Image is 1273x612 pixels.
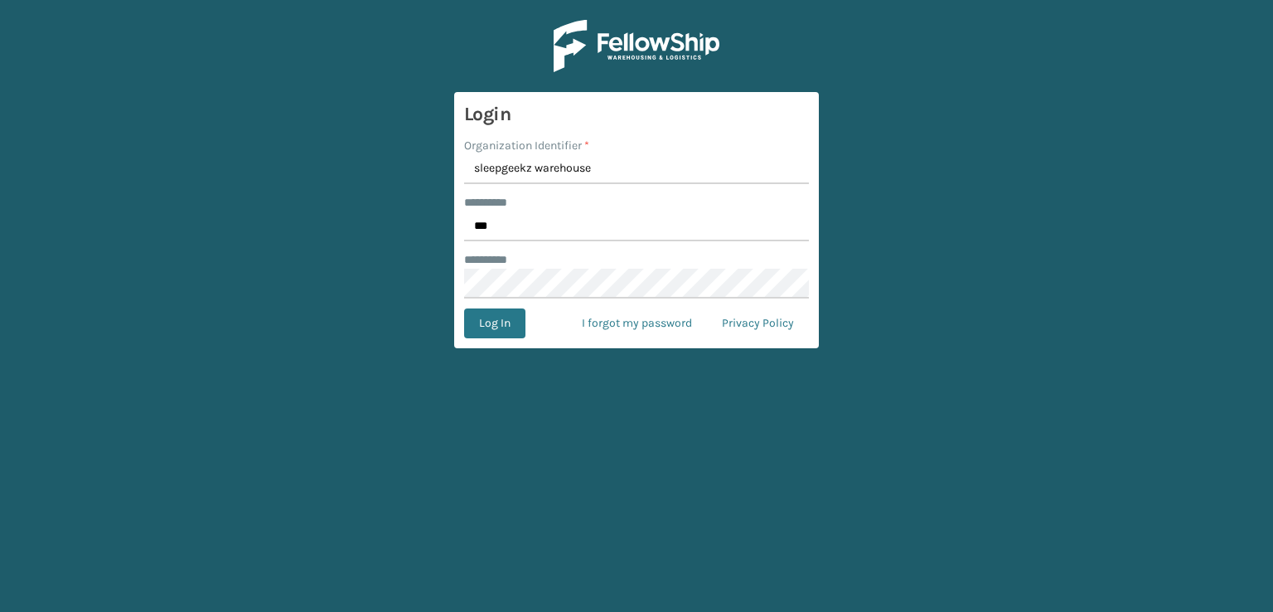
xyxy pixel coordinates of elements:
[707,308,809,338] a: Privacy Policy
[464,102,809,127] h3: Login
[554,20,719,72] img: Logo
[464,137,589,154] label: Organization Identifier
[567,308,707,338] a: I forgot my password
[464,308,525,338] button: Log In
